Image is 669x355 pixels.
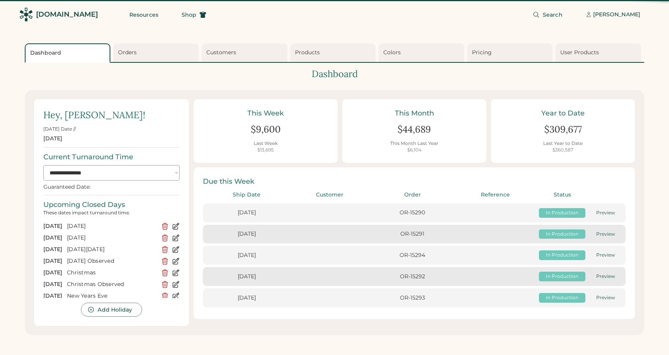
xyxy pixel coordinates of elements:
[544,123,582,136] div: $309,677
[456,191,534,199] div: Reference
[254,140,278,147] div: Last Week
[43,210,180,216] div: These dates impact turnaround time.
[251,123,281,136] div: $9,600
[539,231,585,238] div: In Production
[383,49,462,57] div: Colors
[539,191,585,199] div: Status
[552,147,573,153] div: $360,587
[590,252,621,258] div: Preview
[43,109,145,122] div: Hey, [PERSON_NAME]!
[19,8,33,21] img: Rendered Logo - Screens
[593,11,640,19] div: [PERSON_NAME]
[67,246,156,253] div: [DATE][DATE]
[203,109,328,118] div: This Week
[352,109,477,118] div: This Month
[590,295,621,301] div: Preview
[543,140,583,147] div: Last Year to Date
[30,49,107,57] div: Dashboard
[543,12,563,17] span: Search
[390,140,438,147] div: This Month Last Year
[43,269,62,277] div: [DATE]
[43,292,62,300] div: [DATE]
[67,222,156,230] div: [DATE]
[67,257,156,265] div: [DATE] Observed
[67,234,156,242] div: [DATE]
[208,294,286,302] div: [DATE]
[373,191,451,199] div: Order
[472,49,551,57] div: Pricing
[407,147,422,153] div: $6,104
[67,292,156,300] div: New Years Eve
[398,123,431,136] div: $44,689
[539,210,585,216] div: In Production
[43,184,91,190] div: Guaranteed Date:
[43,126,76,133] div: [DATE] Date //
[36,10,98,19] div: [DOMAIN_NAME]
[208,252,286,259] div: [DATE]
[43,222,62,230] div: [DATE]
[373,273,451,281] div: OR-15292
[290,191,369,199] div: Customer
[373,294,451,302] div: OR-15293
[118,49,197,57] div: Orders
[523,7,572,22] button: Search
[208,209,286,217] div: [DATE]
[590,231,621,238] div: Preview
[539,252,585,258] div: In Production
[208,191,286,199] div: Ship Date
[373,230,451,238] div: OR-15291
[208,273,286,281] div: [DATE]
[257,147,274,153] div: $13,695
[81,303,142,317] button: Add Holiday
[43,152,133,162] div: Current Turnaround Time
[67,281,156,288] div: Christmas Observed
[43,200,125,210] div: Upcoming Closed Days
[43,257,62,265] div: [DATE]
[560,49,639,57] div: User Products
[206,49,285,57] div: Customers
[208,230,286,238] div: [DATE]
[590,273,621,280] div: Preview
[500,109,626,118] div: Year to Date
[539,273,585,280] div: In Production
[43,281,62,288] div: [DATE]
[182,12,196,17] span: Shop
[43,246,62,253] div: [DATE]
[43,234,62,242] div: [DATE]
[295,49,374,57] div: Products
[67,269,156,277] div: Christmas
[120,7,168,22] button: Resources
[539,295,585,301] div: In Production
[373,209,451,217] div: OR-15290
[25,67,644,81] div: Dashboard
[590,210,621,216] div: Preview
[43,135,62,143] div: [DATE]
[172,7,216,22] button: Shop
[203,177,626,186] div: Due this Week
[373,252,451,259] div: OR-15294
